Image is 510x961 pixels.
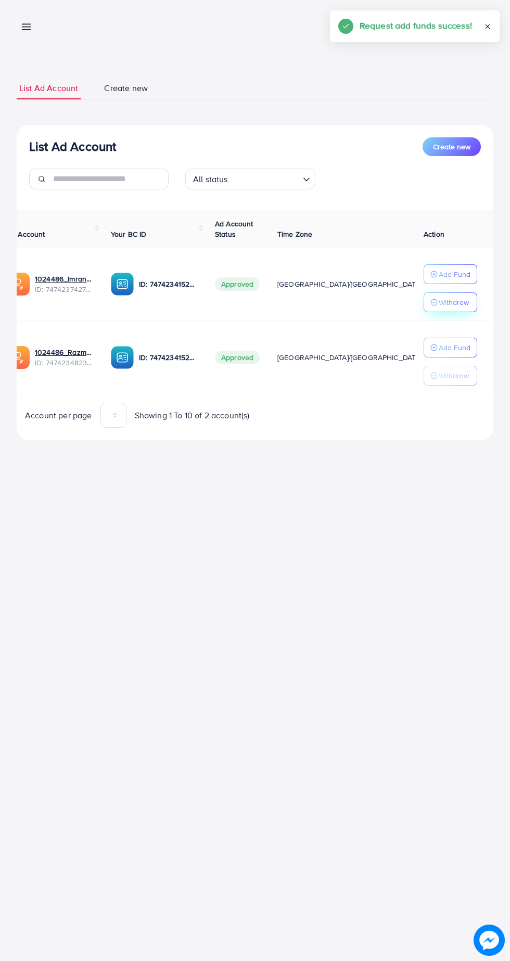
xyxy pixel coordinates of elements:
[424,338,477,357] button: Add Fund
[424,292,477,312] button: Withdraw
[215,277,260,291] span: Approved
[439,268,470,280] p: Add Fund
[35,347,94,357] a: 1024486_Razman_1740230915595
[277,279,422,289] span: [GEOGRAPHIC_DATA]/[GEOGRAPHIC_DATA]
[433,142,470,152] span: Create new
[277,352,422,363] span: [GEOGRAPHIC_DATA]/[GEOGRAPHIC_DATA]
[111,346,134,369] img: ic-ba-acc.ded83a64.svg
[7,229,45,239] span: Ad Account
[231,170,299,187] input: Search for option
[19,82,78,94] span: List Ad Account
[474,925,505,956] img: image
[35,347,94,368] div: <span class='underline'>1024486_Razman_1740230915595</span></br>7474234823184416769
[111,229,147,239] span: Your BC ID
[191,172,230,187] span: All status
[439,296,469,309] p: Withdraw
[215,219,253,239] span: Ad Account Status
[35,274,94,295] div: <span class='underline'>1024486_Imran_1740231528988</span></br>7474237427478233089
[424,366,477,386] button: Withdraw
[439,369,469,382] p: Withdraw
[215,351,260,364] span: Approved
[35,274,94,284] a: 1024486_Imran_1740231528988
[424,264,477,284] button: Add Fund
[424,229,444,239] span: Action
[139,351,198,364] p: ID: 7474234152863678481
[185,169,315,189] div: Search for option
[35,357,94,368] span: ID: 7474234823184416769
[7,273,30,296] img: ic-ads-acc.e4c84228.svg
[111,273,134,296] img: ic-ba-acc.ded83a64.svg
[35,284,94,294] span: ID: 7474237427478233089
[439,341,470,354] p: Add Fund
[104,82,148,94] span: Create new
[139,278,198,290] p: ID: 7474234152863678481
[7,346,30,369] img: ic-ads-acc.e4c84228.svg
[277,229,312,239] span: Time Zone
[25,409,92,421] span: Account per page
[135,409,250,421] span: Showing 1 To 10 of 2 account(s)
[423,137,481,156] button: Create new
[360,19,472,32] h5: Request add funds success!
[29,139,116,154] h3: List Ad Account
